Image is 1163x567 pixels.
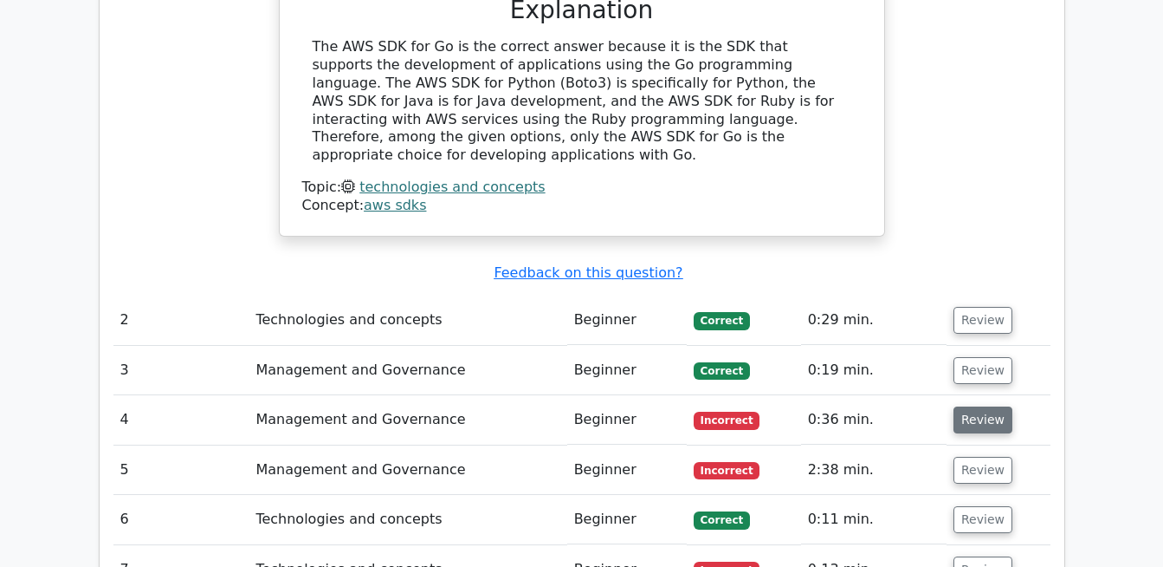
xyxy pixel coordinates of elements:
[494,264,682,281] a: Feedback on this question?
[249,346,566,395] td: Management and Governance
[364,197,426,213] a: aws sdks
[567,446,687,495] td: Beginner
[249,395,566,445] td: Management and Governance
[801,346,947,395] td: 0:19 min.
[801,495,947,544] td: 0:11 min.
[953,307,1012,334] button: Review
[694,362,750,380] span: Correct
[302,179,862,197] div: Topic:
[567,395,687,445] td: Beginner
[953,457,1012,484] button: Review
[953,357,1012,384] button: Review
[694,462,760,479] span: Incorrect
[113,495,249,544] td: 6
[567,346,687,395] td: Beginner
[953,506,1012,533] button: Review
[567,495,687,544] td: Beginner
[694,312,750,329] span: Correct
[694,412,760,429] span: Incorrect
[113,346,249,395] td: 3
[302,197,862,215] div: Concept:
[801,446,947,495] td: 2:38 min.
[113,446,249,495] td: 5
[313,38,851,165] div: The AWS SDK for Go is the correct answer because it is the SDK that supports the development of a...
[113,296,249,345] td: 2
[113,395,249,445] td: 4
[359,179,545,195] a: technologies and concepts
[694,512,750,529] span: Correct
[249,446,566,495] td: Management and Governance
[567,296,687,345] td: Beginner
[801,296,947,345] td: 0:29 min.
[953,407,1012,433] button: Review
[249,296,566,345] td: Technologies and concepts
[249,495,566,544] td: Technologies and concepts
[801,395,947,445] td: 0:36 min.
